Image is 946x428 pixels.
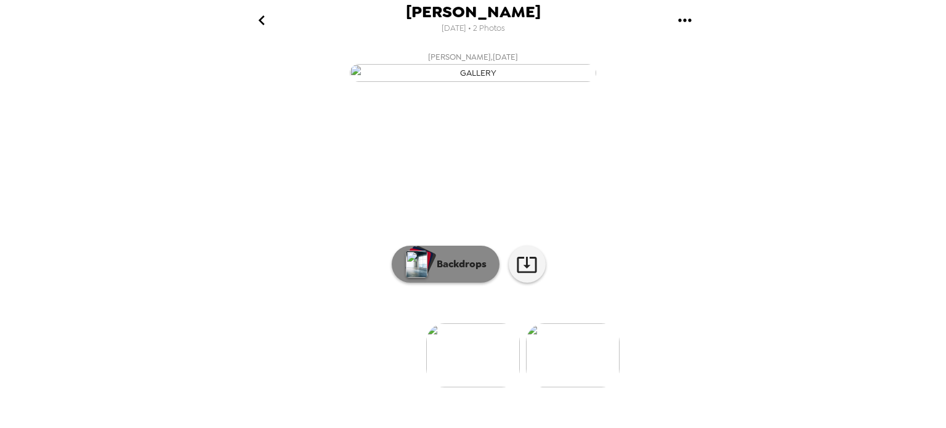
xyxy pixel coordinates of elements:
[431,257,487,272] p: Backdrops
[442,20,505,37] span: [DATE] • 2 Photos
[426,323,520,387] img: gallery
[406,4,541,20] span: [PERSON_NAME]
[350,64,596,82] img: gallery
[227,46,719,86] button: [PERSON_NAME],[DATE]
[392,246,499,283] button: Backdrops
[526,323,620,387] img: gallery
[428,50,518,64] span: [PERSON_NAME] , [DATE]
